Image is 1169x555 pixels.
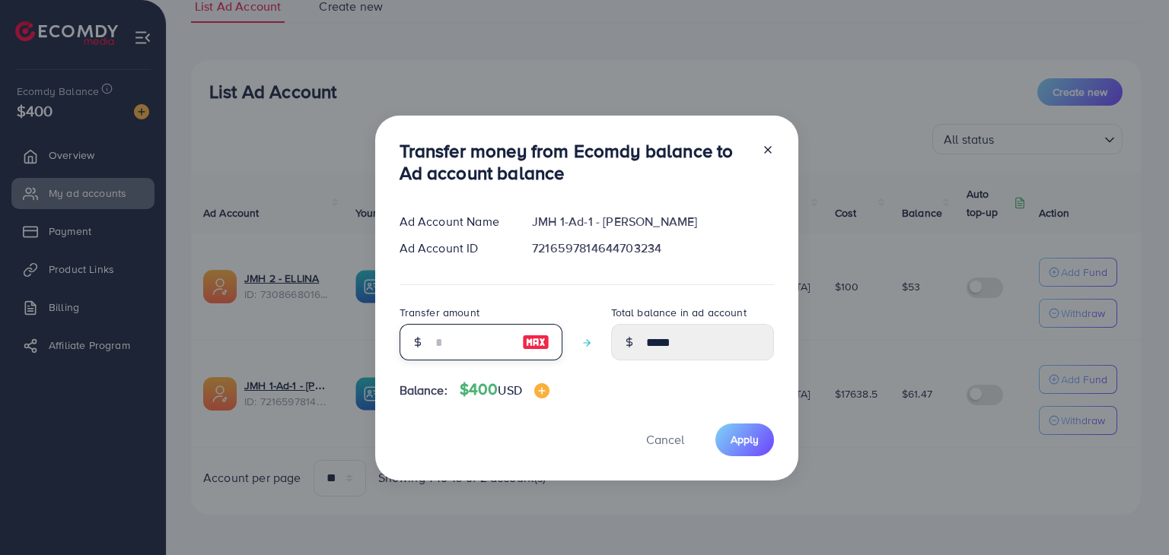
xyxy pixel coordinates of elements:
[520,239,785,257] div: 7216597814644703234
[646,431,684,448] span: Cancel
[400,305,479,320] label: Transfer amount
[611,305,747,320] label: Total balance in ad account
[522,333,549,351] img: image
[715,423,774,456] button: Apply
[387,213,521,230] div: Ad Account Name
[460,380,549,399] h4: $400
[400,140,750,184] h3: Transfer money from Ecomdy balance to Ad account balance
[731,432,759,447] span: Apply
[627,423,703,456] button: Cancel
[498,382,521,398] span: USD
[1104,487,1158,544] iframe: Chat
[387,239,521,257] div: Ad Account ID
[534,383,549,398] img: image
[400,382,448,399] span: Balance:
[520,213,785,230] div: JMH 1-Ad-1 - [PERSON_NAME]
